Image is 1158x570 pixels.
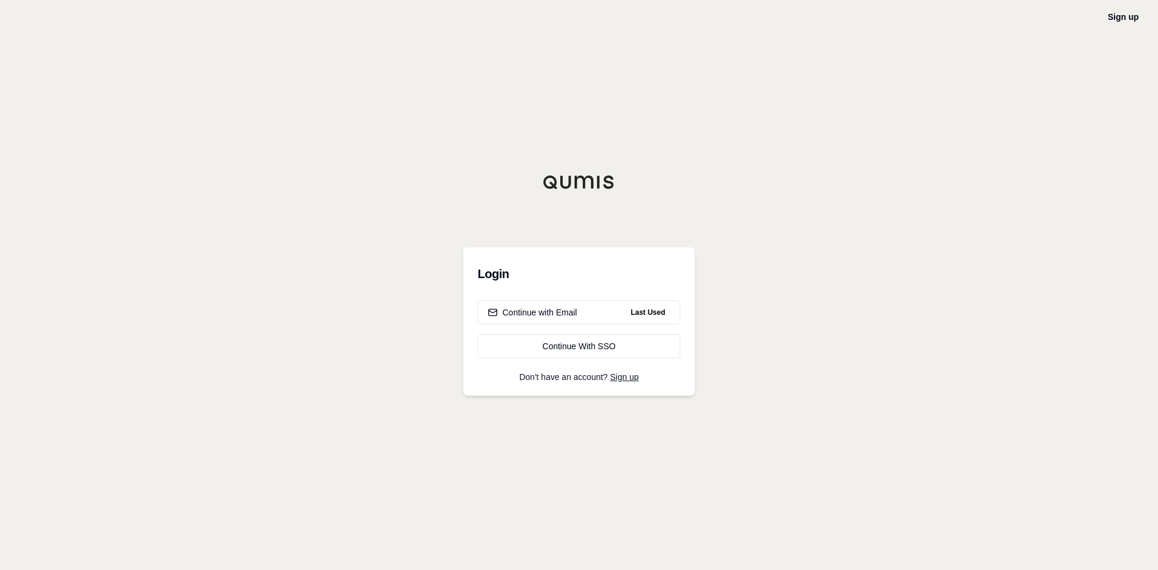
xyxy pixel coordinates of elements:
[478,262,680,286] h3: Login
[543,175,615,189] img: Qumis
[478,373,680,381] p: Don't have an account?
[478,300,680,325] button: Continue with EmailLast Used
[626,305,670,320] span: Last Used
[478,334,680,358] a: Continue With SSO
[610,372,639,382] a: Sign up
[1108,12,1139,22] a: Sign up
[488,340,670,352] div: Continue With SSO
[488,306,577,318] div: Continue with Email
